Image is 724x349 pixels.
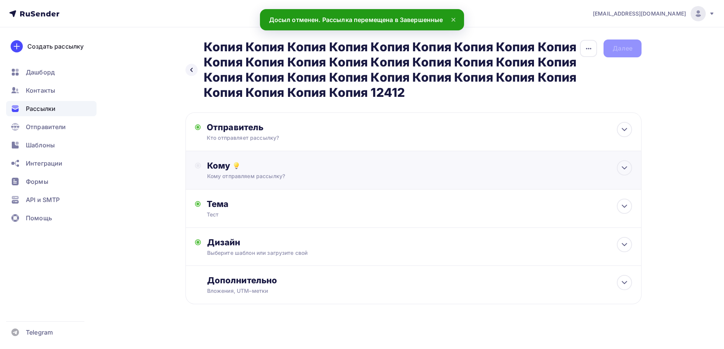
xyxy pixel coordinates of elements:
a: Шаблоны [6,137,97,153]
div: Дополнительно [207,275,632,286]
span: API и SMTP [26,195,60,204]
a: Контакты [6,83,97,98]
span: Контакты [26,86,55,95]
div: Отправитель [207,122,371,133]
span: Рассылки [26,104,55,113]
div: Тест [207,211,342,218]
span: Интеграции [26,159,62,168]
div: Тема [207,199,357,209]
a: Рассылки [6,101,97,116]
div: Дизайн [207,237,632,248]
div: Кому [207,160,632,171]
a: Формы [6,174,97,189]
h2: Копия Копия Копия Копия Копия Копия Копия Копия Копия Копия Копия Копия Копия Копия Копия Копия К... [204,39,580,100]
div: Кто отправляет рассылку? [207,134,355,142]
a: [EMAIL_ADDRESS][DOMAIN_NAME] [593,6,715,21]
a: Дашборд [6,65,97,80]
span: [EMAIL_ADDRESS][DOMAIN_NAME] [593,10,686,17]
span: Помощь [26,213,52,223]
span: Отправители [26,122,66,131]
span: Дашборд [26,68,55,77]
span: Формы [26,177,48,186]
div: Выберите шаблон или загрузите свой [207,249,590,257]
div: Вложения, UTM–метки [207,287,590,295]
a: Отправители [6,119,97,134]
div: Создать рассылку [27,42,84,51]
span: Telegram [26,328,53,337]
span: Шаблоны [26,141,55,150]
div: Кому отправляем рассылку? [207,172,590,180]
